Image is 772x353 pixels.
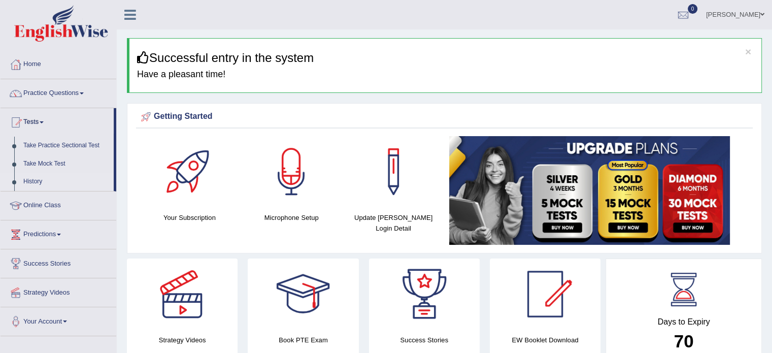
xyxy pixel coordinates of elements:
[1,278,116,304] a: Strategy Videos
[137,70,754,80] h4: Have a pleasant time!
[19,173,114,191] a: History
[19,137,114,155] a: Take Practice Sectional Test
[369,335,480,345] h4: Success Stories
[144,212,236,223] h4: Your Subscription
[617,317,750,327] h4: Days to Expiry
[127,335,238,345] h4: Strategy Videos
[137,51,754,65] h3: Successful entry in the system
[490,335,600,345] h4: EW Booklet Download
[1,191,116,217] a: Online Class
[449,136,730,245] img: small5.jpg
[674,331,694,351] b: 70
[1,108,114,134] a: Tests
[248,335,358,345] h4: Book PTE Exam
[745,46,751,57] button: ×
[139,109,750,124] div: Getting Started
[1,79,116,105] a: Practice Questions
[348,212,440,234] h4: Update [PERSON_NAME] Login Detail
[1,220,116,246] a: Predictions
[1,249,116,275] a: Success Stories
[688,4,698,14] span: 0
[19,155,114,173] a: Take Mock Test
[1,50,116,76] a: Home
[246,212,338,223] h4: Microphone Setup
[1,307,116,333] a: Your Account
